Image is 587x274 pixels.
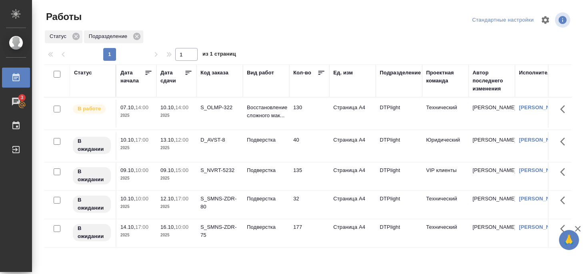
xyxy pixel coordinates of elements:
[160,231,192,239] p: 2025
[422,100,469,128] td: Технический
[74,69,92,77] div: Статус
[519,224,563,230] a: [PERSON_NAME]
[422,162,469,190] td: VIP клиенты
[160,167,175,173] p: 09.10,
[380,69,421,77] div: Подразделение
[376,191,422,219] td: DTPlight
[120,203,152,211] p: 2025
[289,162,329,190] td: 135
[376,100,422,128] td: DTPlight
[422,219,469,247] td: Технический
[247,136,285,144] p: Подверстка
[135,196,148,202] p: 10:00
[329,219,376,247] td: Страница А4
[160,196,175,202] p: 12.10,
[247,223,285,231] p: Подверстка
[289,132,329,160] td: 40
[89,32,130,40] p: Подразделение
[519,137,563,143] a: [PERSON_NAME]
[72,104,112,114] div: Исполнитель выполняет работу
[555,219,575,238] button: Здесь прячутся важные кнопки
[333,69,353,77] div: Ед. изм
[555,12,572,28] span: Посмотреть информацию
[202,49,236,61] span: из 1 страниц
[78,168,106,184] p: В ожидании
[555,191,575,210] button: Здесь прячутся важные кнопки
[422,132,469,160] td: Юридический
[120,69,144,85] div: Дата начала
[135,224,148,230] p: 17:00
[329,100,376,128] td: Страница А4
[200,136,239,144] div: D_AVST-8
[78,105,101,113] p: В работе
[559,230,579,250] button: 🙏
[555,162,575,182] button: Здесь прячутся важные кнопки
[160,224,175,230] p: 16.10,
[519,167,563,173] a: [PERSON_NAME]
[247,195,285,203] p: Подверстка
[72,166,112,185] div: Исполнитель назначен, приступать к работе пока рано
[422,191,469,219] td: Технический
[120,174,152,182] p: 2025
[293,69,311,77] div: Кол-во
[470,14,536,26] div: split button
[555,100,575,119] button: Здесь прячутся важные кнопки
[175,167,188,173] p: 15:00
[45,30,82,43] div: Статус
[78,224,106,240] p: В ожидании
[329,162,376,190] td: Страница А4
[519,104,563,110] a: [PERSON_NAME]
[135,167,148,173] p: 10:00
[329,191,376,219] td: Страница А4
[78,196,106,212] p: В ожидании
[44,10,82,23] span: Работы
[289,219,329,247] td: 177
[16,94,28,102] span: 3
[120,231,152,239] p: 2025
[160,69,184,85] div: Дата сдачи
[84,30,143,43] div: Подразделение
[120,167,135,173] p: 09.10,
[426,69,465,85] div: Проектная команда
[469,100,515,128] td: [PERSON_NAME]
[175,196,188,202] p: 17:00
[160,144,192,152] p: 2025
[78,137,106,153] p: В ожидании
[135,104,148,110] p: 14:00
[329,132,376,160] td: Страница А4
[469,219,515,247] td: [PERSON_NAME]
[247,69,274,77] div: Вид работ
[120,196,135,202] p: 10.10,
[135,137,148,143] p: 17:00
[200,166,239,174] div: S_NVRT-5232
[120,137,135,143] p: 10.10,
[469,162,515,190] td: [PERSON_NAME]
[536,10,555,30] span: Настроить таблицу
[555,132,575,151] button: Здесь прячутся важные кнопки
[519,69,554,77] div: Исполнитель
[120,104,135,110] p: 07.10,
[289,191,329,219] td: 32
[200,104,239,112] div: S_OLMP-322
[376,162,422,190] td: DTPlight
[562,232,576,248] span: 🙏
[200,223,239,239] div: S_SMNS-ZDR-75
[120,144,152,152] p: 2025
[175,104,188,110] p: 14:00
[473,69,511,93] div: Автор последнего изменения
[376,132,422,160] td: DTPlight
[247,104,285,120] p: Восстановление сложного мак...
[200,69,228,77] div: Код заказа
[72,136,112,155] div: Исполнитель назначен, приступать к работе пока рано
[200,195,239,211] div: S_SMNS-ZDR-80
[376,219,422,247] td: DTPlight
[120,112,152,120] p: 2025
[160,112,192,120] p: 2025
[72,223,112,242] div: Исполнитель назначен, приступать к работе пока рано
[160,104,175,110] p: 10.10,
[175,137,188,143] p: 12:00
[160,137,175,143] p: 13.10,
[72,195,112,214] div: Исполнитель назначен, приступать к работе пока рано
[469,132,515,160] td: [PERSON_NAME]
[247,166,285,174] p: Подверстка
